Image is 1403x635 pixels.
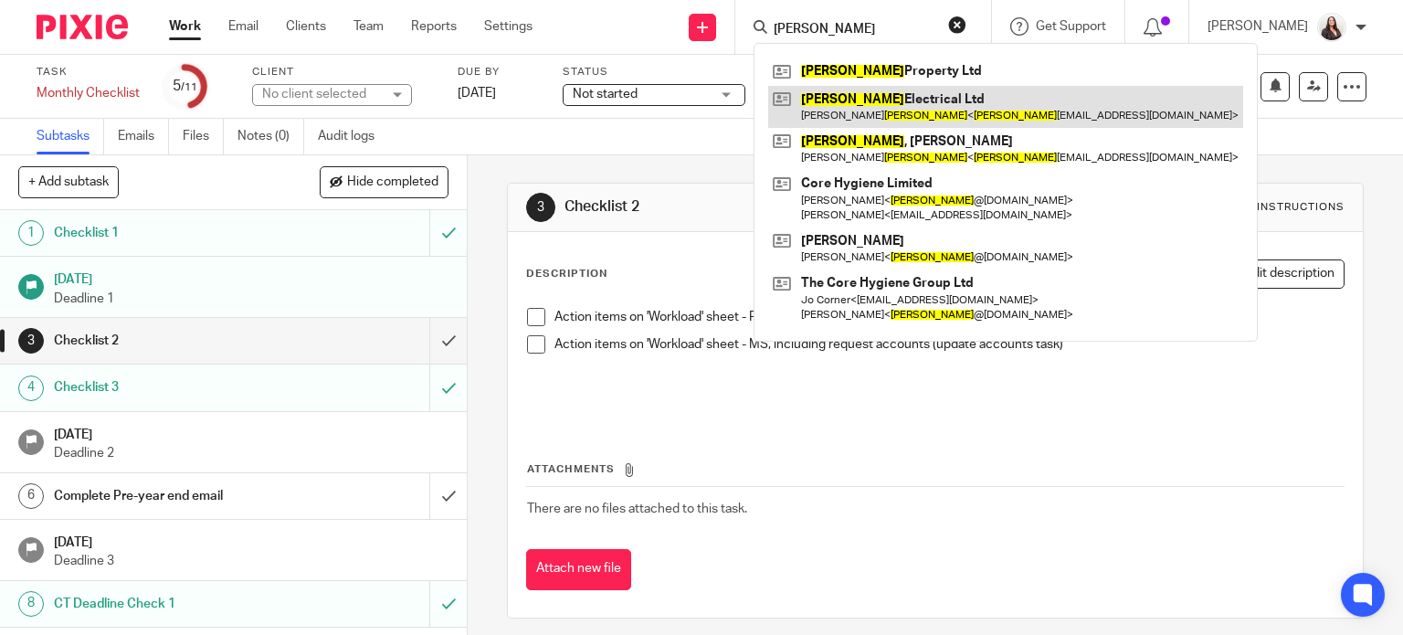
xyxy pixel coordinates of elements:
label: Task [37,65,140,79]
p: Deadline 3 [54,552,448,570]
h1: Checklist 1 [54,219,292,247]
a: Subtasks [37,119,104,154]
a: Clients [286,17,326,36]
a: Notes (0) [237,119,304,154]
button: Clear [948,16,966,34]
p: Action items on 'Workload' sheet - PR, including request accounts (update accounts task) [554,308,1345,326]
span: There are no files attached to this task. [527,503,747,515]
span: Not started [573,88,638,101]
small: /11 [181,82,197,92]
a: Files [183,119,224,154]
span: Hide completed [347,175,438,190]
p: [PERSON_NAME] [1208,17,1308,36]
h1: Checklist 3 [54,374,292,401]
label: Client [252,65,435,79]
span: Attachments [527,464,615,474]
p: Deadline 1 [54,290,448,308]
img: 2022.jpg [1317,13,1346,42]
a: Emails [118,119,169,154]
div: No client selected [262,85,381,103]
label: Status [563,65,745,79]
h1: [DATE] [54,421,448,444]
div: 3 [18,328,44,354]
div: 3 [526,193,555,222]
a: Work [169,17,201,36]
img: Pixie [37,15,128,39]
h1: Checklist 2 [54,327,292,355]
div: 1 [18,220,44,246]
div: 6 [18,483,44,509]
div: 4 [18,376,44,401]
a: Settings [484,17,533,36]
div: Instructions [1257,200,1345,215]
div: Monthly Checklist [37,84,140,102]
h1: Checklist 2 [564,197,974,217]
h1: [DATE] [54,529,448,552]
button: Edit description [1217,259,1345,289]
label: Due by [458,65,540,79]
h1: Complete Pre-year end email [54,482,292,510]
a: Reports [411,17,457,36]
h1: [DATE] [54,266,448,289]
h1: CT Deadline Check 1 [54,590,292,618]
p: Description [526,267,607,281]
a: Team [353,17,384,36]
div: 8 [18,591,44,617]
button: Attach new file [526,549,631,590]
a: Email [228,17,258,36]
div: 5 [173,76,197,97]
input: Search [772,22,936,38]
span: [DATE] [458,87,496,100]
button: Hide completed [320,166,448,197]
button: + Add subtask [18,166,119,197]
a: Audit logs [318,119,388,154]
p: Deadline 2 [54,444,448,462]
span: Get Support [1036,20,1106,33]
p: Action items on 'Workload' sheet - MS, including request accounts (update accounts task) [554,335,1345,354]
